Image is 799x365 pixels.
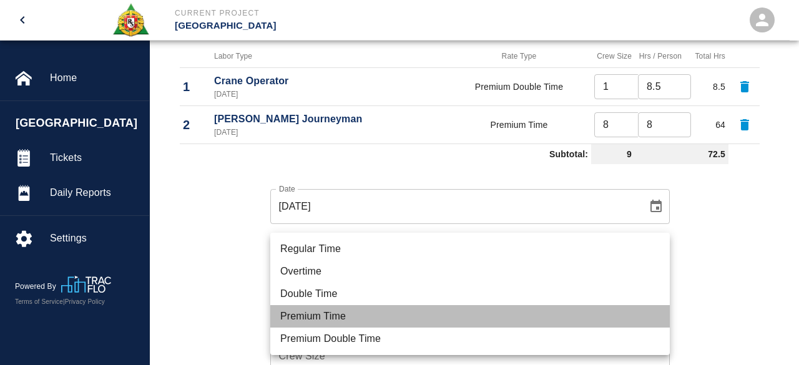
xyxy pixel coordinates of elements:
li: Double Time [270,283,670,305]
li: Overtime [270,260,670,283]
li: Premium Time [270,305,670,328]
li: Regular Time [270,238,670,260]
li: Premium Double Time [270,328,670,350]
iframe: Chat Widget [737,305,799,365]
